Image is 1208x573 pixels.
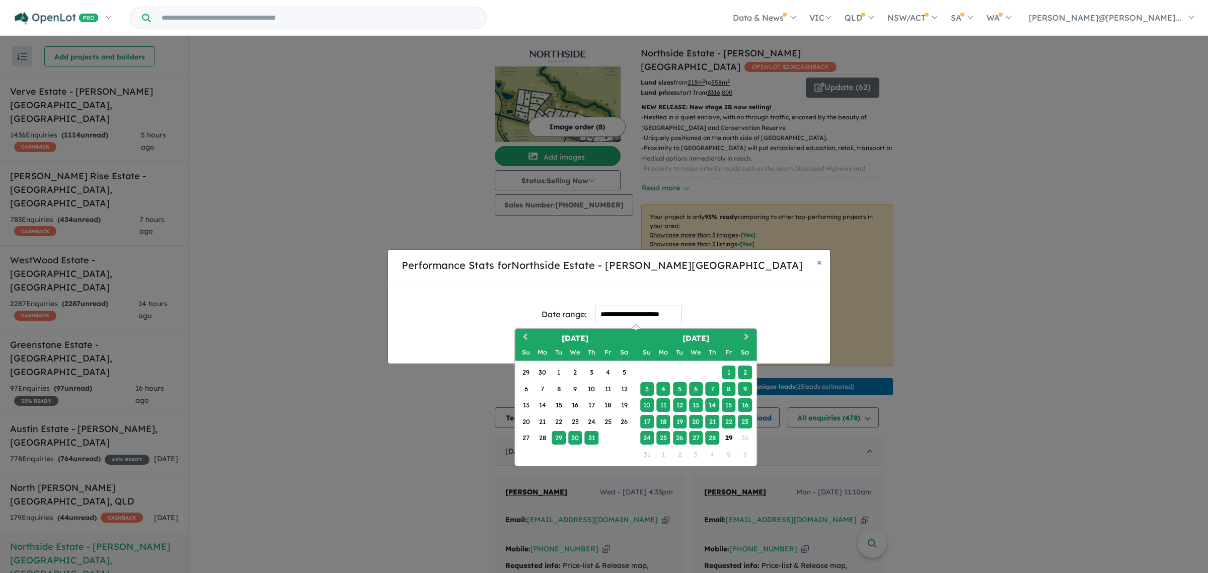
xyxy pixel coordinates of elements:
[585,382,598,396] div: Choose Thursday, July 10th, 2025
[706,345,719,359] div: Thursday
[817,256,822,268] span: ×
[618,382,631,396] div: Choose Saturday, July 12th, 2025
[738,398,752,412] div: Choose Saturday, August 16th, 2025
[536,415,549,428] div: Choose Monday, July 21st, 2025
[656,415,670,428] div: Choose Monday, August 18th, 2025
[706,448,719,461] div: Not available Thursday, September 4th, 2025
[585,345,598,359] div: Thursday
[722,366,735,379] div: Choose Friday, August 1st, 2025
[568,398,582,412] div: Choose Wednesday, July 16th, 2025
[536,382,549,396] div: Choose Monday, July 7th, 2025
[552,415,566,428] div: Choose Tuesday, July 22nd, 2025
[601,398,615,412] div: Choose Friday, July 18th, 2025
[568,366,582,379] div: Choose Wednesday, July 2nd, 2025
[640,415,654,428] div: Choose Sunday, August 17th, 2025
[585,366,598,379] div: Choose Thursday, July 3rd, 2025
[601,382,615,396] div: Choose Friday, July 11th, 2025
[656,382,670,396] div: Choose Monday, August 4th, 2025
[601,345,615,359] div: Friday
[1029,13,1181,23] span: [PERSON_NAME]@[PERSON_NAME]...
[568,415,582,428] div: Choose Wednesday, July 23rd, 2025
[722,398,735,412] div: Choose Friday, August 15th, 2025
[722,415,735,428] div: Choose Friday, August 22nd, 2025
[552,366,566,379] div: Choose Tuesday, July 1st, 2025
[536,431,549,445] div: Choose Monday, July 28th, 2025
[656,448,670,461] div: Not available Monday, September 1st, 2025
[706,398,719,412] div: Choose Thursday, August 14th, 2025
[542,308,587,321] div: Date range:
[519,366,533,379] div: Choose Sunday, June 29th, 2025
[722,448,735,461] div: Not available Friday, September 5th, 2025
[618,366,631,379] div: Choose Saturday, July 5th, 2025
[706,431,719,445] div: Choose Thursday, August 28th, 2025
[689,345,703,359] div: Wednesday
[673,448,687,461] div: Not available Tuesday, September 2nd, 2025
[515,333,636,344] h2: [DATE]
[519,431,533,445] div: Choose Sunday, July 27th, 2025
[673,415,687,428] div: Choose Tuesday, August 19th, 2025
[536,345,549,359] div: Monday
[640,382,654,396] div: Choose Sunday, August 3rd, 2025
[153,7,484,29] input: Try estate name, suburb, builder or developer
[689,448,703,461] div: Not available Wednesday, September 3rd, 2025
[689,431,703,445] div: Choose Wednesday, August 27th, 2025
[568,382,582,396] div: Choose Wednesday, July 9th, 2025
[656,431,670,445] div: Choose Monday, August 25th, 2025
[519,415,533,428] div: Choose Sunday, July 20th, 2025
[689,398,703,412] div: Choose Wednesday, August 13th, 2025
[738,431,752,445] div: Not available Saturday, August 30th, 2025
[585,415,598,428] div: Choose Thursday, July 24th, 2025
[738,366,752,379] div: Choose Saturday, August 2nd, 2025
[706,382,719,396] div: Choose Thursday, August 7th, 2025
[689,382,703,396] div: Choose Wednesday, August 6th, 2025
[601,366,615,379] div: Choose Friday, July 4th, 2025
[552,431,566,445] div: Choose Tuesday, July 29th, 2025
[552,398,566,412] div: Choose Tuesday, July 15th, 2025
[639,365,753,463] div: Month August, 2025
[552,382,566,396] div: Choose Tuesday, July 8th, 2025
[640,398,654,412] div: Choose Sunday, August 10th, 2025
[514,328,757,466] div: Choose Date
[536,398,549,412] div: Choose Monday, July 14th, 2025
[706,415,719,428] div: Choose Thursday, August 21st, 2025
[618,398,631,412] div: Choose Saturday, July 19th, 2025
[518,365,632,446] div: Month July, 2025
[738,382,752,396] div: Choose Saturday, August 9th, 2025
[673,398,687,412] div: Choose Tuesday, August 12th, 2025
[519,345,533,359] div: Sunday
[739,330,756,346] button: Next Month
[568,345,582,359] div: Wednesday
[738,345,752,359] div: Saturday
[673,345,687,359] div: Tuesday
[601,415,615,428] div: Choose Friday, July 25th, 2025
[640,345,654,359] div: Sunday
[536,366,549,379] div: Choose Monday, June 30th, 2025
[516,330,532,346] button: Previous Month
[673,382,687,396] div: Choose Tuesday, August 5th, 2025
[396,258,809,273] h5: Performance Stats for Northside Estate - [PERSON_NAME][GEOGRAPHIC_DATA]
[656,398,670,412] div: Choose Monday, August 11th, 2025
[618,345,631,359] div: Saturday
[722,382,735,396] div: Choose Friday, August 8th, 2025
[585,431,598,445] div: Choose Thursday, July 31st, 2025
[640,431,654,445] div: Choose Sunday, August 24th, 2025
[15,12,99,25] img: Openlot PRO Logo White
[519,382,533,396] div: Choose Sunday, July 6th, 2025
[738,415,752,428] div: Choose Saturday, August 23rd, 2025
[722,345,735,359] div: Friday
[618,415,631,428] div: Choose Saturday, July 26th, 2025
[656,345,670,359] div: Monday
[568,431,582,445] div: Choose Wednesday, July 30th, 2025
[738,448,752,461] div: Not available Saturday, September 6th, 2025
[636,333,757,344] h2: [DATE]
[689,415,703,428] div: Choose Wednesday, August 20th, 2025
[640,448,654,461] div: Not available Sunday, August 31st, 2025
[519,398,533,412] div: Choose Sunday, July 13th, 2025
[552,345,566,359] div: Tuesday
[673,431,687,445] div: Choose Tuesday, August 26th, 2025
[585,398,598,412] div: Choose Thursday, July 17th, 2025
[722,431,735,445] div: Choose Friday, August 29th, 2025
